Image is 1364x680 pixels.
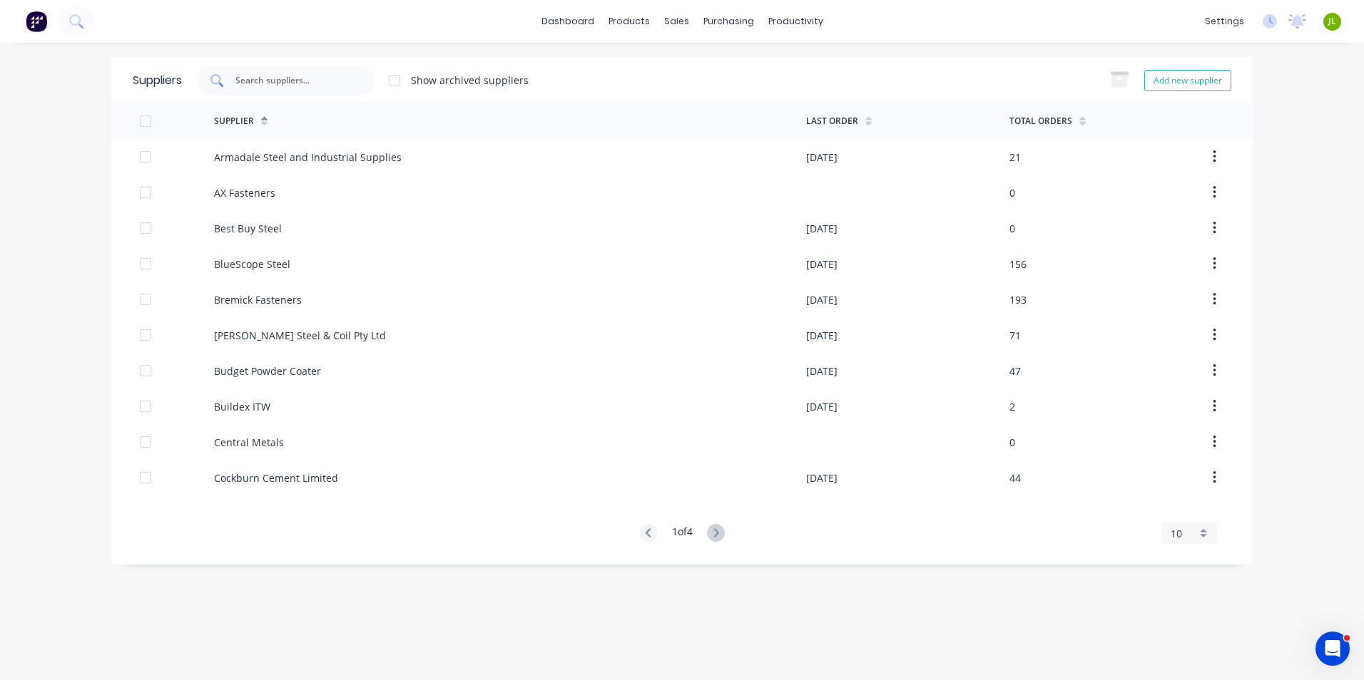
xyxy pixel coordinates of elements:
[1009,292,1027,307] div: 193
[1009,150,1021,165] div: 21
[806,115,858,128] div: Last Order
[26,11,47,32] img: Factory
[1198,11,1251,32] div: settings
[696,11,761,32] div: purchasing
[214,257,290,272] div: BlueScope Steel
[672,524,693,543] div: 1 of 4
[1328,15,1336,28] span: JL
[214,292,302,307] div: Bremick Fasteners
[1009,399,1015,414] div: 2
[1009,364,1021,378] div: 47
[1009,257,1027,272] div: 156
[214,470,338,485] div: Cockburn Cement Limited
[234,73,352,88] input: Search suppliers...
[214,399,270,414] div: Buildex ITW
[214,150,402,165] div: Armadale Steel and Industrial Supplies
[214,221,282,236] div: Best Buy Steel
[657,11,696,32] div: sales
[1009,115,1072,128] div: Total Orders
[411,73,529,88] div: Show archived suppliers
[1009,435,1015,450] div: 0
[1315,632,1350,666] iframe: Intercom live chat
[1171,526,1182,541] span: 10
[214,115,254,128] div: Supplier
[806,364,838,378] div: [DATE]
[601,11,657,32] div: products
[1009,221,1015,236] div: 0
[761,11,830,32] div: productivity
[534,11,601,32] a: dashboard
[1009,470,1021,485] div: 44
[806,150,838,165] div: [DATE]
[214,435,284,450] div: Central Metals
[214,328,386,343] div: [PERSON_NAME] Steel & Coil Pty Ltd
[133,72,182,89] div: Suppliers
[214,185,275,200] div: AX Fasteners
[1009,185,1015,200] div: 0
[806,221,838,236] div: [DATE]
[1144,70,1231,91] button: Add new supplier
[214,364,321,378] div: Budget Powder Coater
[806,399,838,414] div: [DATE]
[806,328,838,343] div: [DATE]
[806,292,838,307] div: [DATE]
[1009,328,1021,343] div: 71
[806,470,838,485] div: [DATE]
[806,257,838,272] div: [DATE]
